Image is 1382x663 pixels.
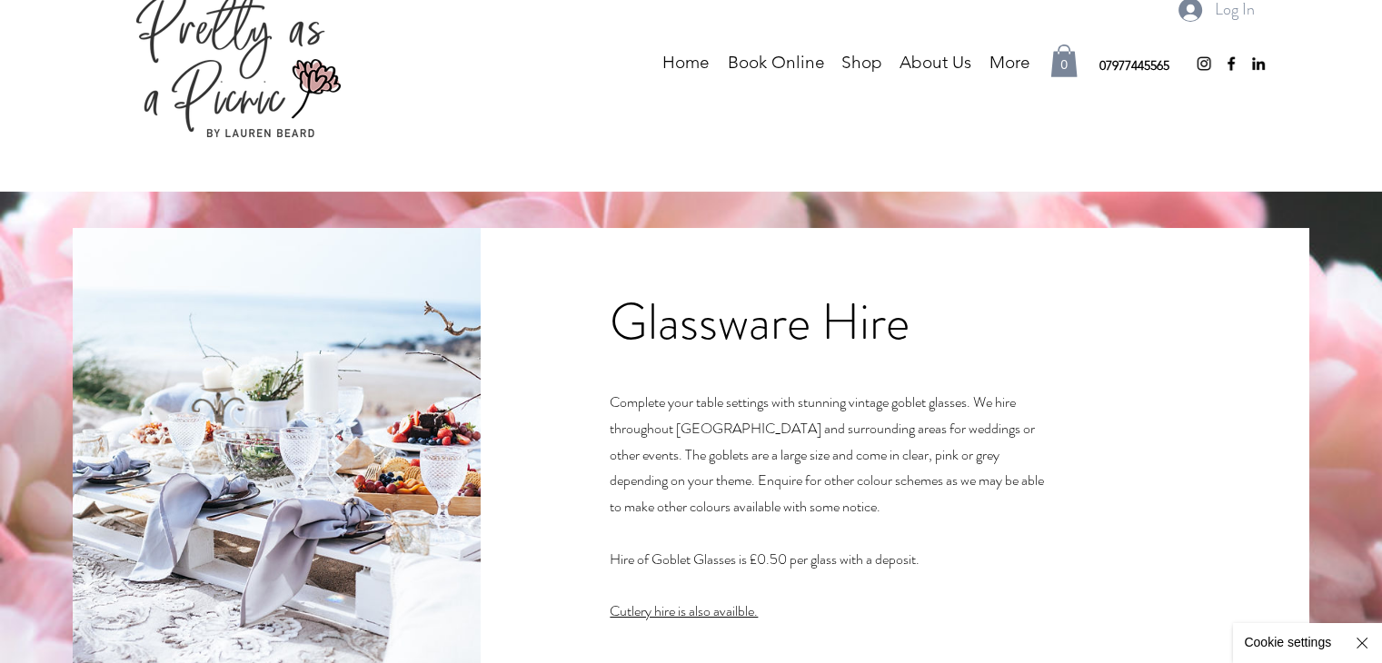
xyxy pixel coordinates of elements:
[719,49,832,76] a: Book Online
[1060,57,1068,72] text: 0
[832,49,890,76] a: Shop
[1249,54,1268,73] img: LinkedIn
[890,49,980,76] a: About Us
[1222,54,1240,73] img: Facebook
[653,49,719,76] a: Home
[1351,632,1373,654] img: Hide Cookie Settings
[610,285,910,358] span: Glassware Hire
[719,49,834,76] p: Book Online
[832,49,891,76] p: Shop
[1244,634,1331,652] p: Cookie settings
[1195,54,1213,73] img: instagram
[1050,45,1078,77] a: Cart with 0 items
[610,549,920,569] span: Hire of Goblet Glasses is £0.50 per glass with a deposit.
[610,600,758,621] a: Cutlery hire is also availble.
[1195,54,1268,73] ul: Social Bar
[1233,623,1382,663] div: Site Cookies
[980,49,1039,76] p: More
[610,391,1044,517] span: Complete your table settings with stunning vintage goblet glasses. We hire throughout [GEOGRAPHIC...
[568,49,1039,76] nav: Site
[1233,623,1342,663] button: Cookie settings
[1342,623,1382,663] button: Hide Cookie Settings
[1099,57,1169,74] span: 07977445565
